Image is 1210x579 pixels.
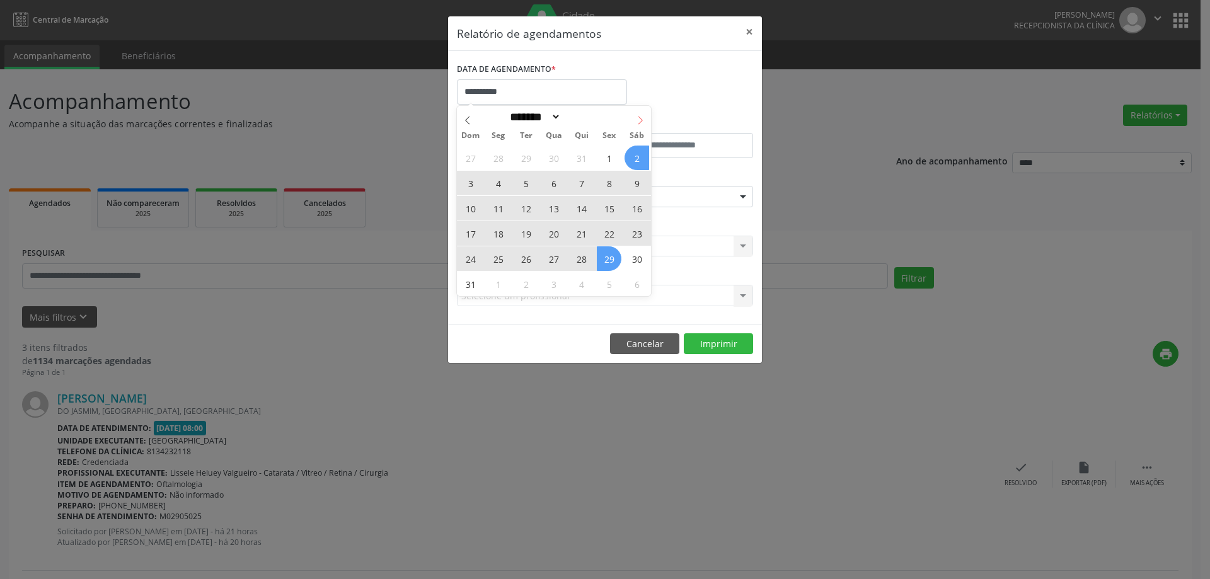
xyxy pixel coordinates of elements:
[541,146,566,170] span: Julho 30, 2025
[541,171,566,195] span: Agosto 6, 2025
[541,246,566,271] span: Agosto 27, 2025
[541,272,566,296] span: Setembro 3, 2025
[623,132,651,140] span: Sáb
[486,146,510,170] span: Julho 28, 2025
[512,132,540,140] span: Ter
[608,113,753,133] label: ATÉ
[625,196,649,221] span: Agosto 16, 2025
[597,146,621,170] span: Agosto 1, 2025
[569,272,594,296] span: Setembro 4, 2025
[458,272,483,296] span: Agosto 31, 2025
[540,132,568,140] span: Qua
[514,221,538,246] span: Agosto 19, 2025
[561,110,602,123] input: Year
[457,132,485,140] span: Dom
[597,171,621,195] span: Agosto 8, 2025
[514,171,538,195] span: Agosto 5, 2025
[596,132,623,140] span: Sex
[485,132,512,140] span: Seg
[569,146,594,170] span: Julho 31, 2025
[569,246,594,271] span: Agosto 28, 2025
[597,221,621,246] span: Agosto 22, 2025
[569,221,594,246] span: Agosto 21, 2025
[514,246,538,271] span: Agosto 26, 2025
[597,196,621,221] span: Agosto 15, 2025
[486,171,510,195] span: Agosto 4, 2025
[458,171,483,195] span: Agosto 3, 2025
[514,146,538,170] span: Julho 29, 2025
[541,221,566,246] span: Agosto 20, 2025
[625,146,649,170] span: Agosto 2, 2025
[486,272,510,296] span: Setembro 1, 2025
[568,132,596,140] span: Qui
[737,16,762,47] button: Close
[569,171,594,195] span: Agosto 7, 2025
[541,196,566,221] span: Agosto 13, 2025
[505,110,561,123] select: Month
[458,221,483,246] span: Agosto 17, 2025
[514,272,538,296] span: Setembro 2, 2025
[569,196,594,221] span: Agosto 14, 2025
[486,246,510,271] span: Agosto 25, 2025
[457,60,556,79] label: DATA DE AGENDAMENTO
[684,333,753,355] button: Imprimir
[458,246,483,271] span: Agosto 24, 2025
[458,146,483,170] span: Julho 27, 2025
[458,196,483,221] span: Agosto 10, 2025
[625,171,649,195] span: Agosto 9, 2025
[486,221,510,246] span: Agosto 18, 2025
[486,196,510,221] span: Agosto 11, 2025
[625,246,649,271] span: Agosto 30, 2025
[597,246,621,271] span: Agosto 29, 2025
[610,333,679,355] button: Cancelar
[514,196,538,221] span: Agosto 12, 2025
[625,272,649,296] span: Setembro 6, 2025
[625,221,649,246] span: Agosto 23, 2025
[457,25,601,42] h5: Relatório de agendamentos
[597,272,621,296] span: Setembro 5, 2025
